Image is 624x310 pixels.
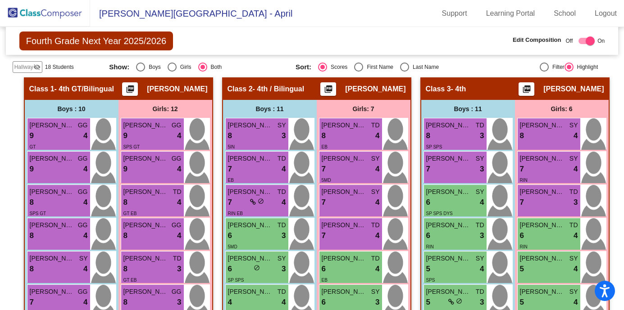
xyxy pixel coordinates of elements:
[228,263,232,275] span: 6
[228,297,232,308] span: 4
[549,63,565,71] div: Filter
[30,144,36,149] span: GT
[30,121,75,130] span: [PERSON_NAME]
[476,121,484,130] span: TD
[426,244,434,249] span: RIN
[569,154,578,163] span: SY
[426,211,453,216] span: SP SPS DYS
[520,178,528,183] span: RIN
[426,287,471,297] span: [PERSON_NAME]
[322,187,367,197] span: [PERSON_NAME]
[123,220,169,230] span: [PERSON_NAME]
[322,130,326,142] span: 8
[375,163,379,175] span: 4
[78,154,88,163] span: GG
[426,197,430,208] span: 6
[177,263,181,275] span: 3
[282,130,286,142] span: 3
[323,85,334,97] mat-icon: picture_as_pdf
[177,130,181,142] span: 4
[371,287,380,297] span: SY
[278,154,286,163] span: TD
[278,254,286,263] span: SY
[278,121,286,130] span: SY
[228,287,273,297] span: [PERSON_NAME]
[476,187,484,197] span: SY
[371,220,380,230] span: TD
[409,63,439,71] div: Last Name
[520,244,528,249] span: RIN
[177,63,191,71] div: Girls
[520,197,524,208] span: 7
[588,6,624,21] a: Logout
[254,265,260,271] span: do_not_disturb_alt
[317,100,410,118] div: Girls: 7
[322,154,367,163] span: [PERSON_NAME]
[123,230,128,242] span: 8
[480,230,484,242] span: 3
[25,100,118,118] div: Boys : 10
[30,130,34,142] span: 9
[278,287,286,297] span: TD
[207,63,222,71] div: Both
[515,100,609,118] div: Girls: 6
[574,63,598,71] div: Highlight
[123,297,128,308] span: 8
[177,197,181,208] span: 4
[172,220,182,230] span: GG
[521,85,532,97] mat-icon: picture_as_pdf
[426,85,451,94] span: Class 3
[118,100,212,118] div: Girls: 12
[363,63,393,71] div: First Name
[30,197,34,208] span: 8
[426,144,442,149] span: SP SPS
[123,187,169,197] span: [PERSON_NAME]
[480,263,484,275] span: 4
[322,121,367,130] span: [PERSON_NAME]
[426,121,471,130] span: [PERSON_NAME]
[123,144,140,149] span: SPS GT
[228,144,235,149] span: 5IN
[574,230,578,242] span: 4
[322,297,326,308] span: 6
[55,85,114,94] span: - 4th GT/Bilingual
[520,130,524,142] span: 8
[30,187,75,197] span: [PERSON_NAME]
[322,287,367,297] span: [PERSON_NAME]
[282,297,286,308] span: 4
[30,263,34,275] span: 8
[83,163,87,175] span: 4
[371,254,380,263] span: TD
[476,287,484,297] span: TD
[228,130,232,142] span: 8
[520,254,565,263] span: [PERSON_NAME]
[282,263,286,275] span: 3
[543,85,604,94] span: [PERSON_NAME]
[30,163,34,175] span: 9
[569,287,578,297] span: SY
[30,211,46,216] span: SPS GT
[228,220,273,230] span: [PERSON_NAME]
[228,254,273,263] span: [PERSON_NAME]
[125,85,136,97] mat-icon: picture_as_pdf
[33,63,41,71] mat-icon: visibility_off
[322,178,331,183] span: 5MD
[597,37,605,45] span: On
[520,230,524,242] span: 6
[78,287,88,297] span: GG
[513,36,561,45] span: Edit Composition
[520,154,565,163] span: [PERSON_NAME]
[426,278,435,283] span: SPS
[228,187,273,197] span: [PERSON_NAME]
[322,163,326,175] span: 7
[476,254,484,263] span: SY
[569,121,578,130] span: SY
[574,197,578,208] span: 3
[172,287,182,297] span: GG
[123,211,137,216] span: GT EB
[177,297,181,308] span: 3
[253,85,305,94] span: - 4th / Bilingual
[451,85,466,94] span: - 4th
[426,297,430,308] span: 5
[228,154,273,163] span: [PERSON_NAME]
